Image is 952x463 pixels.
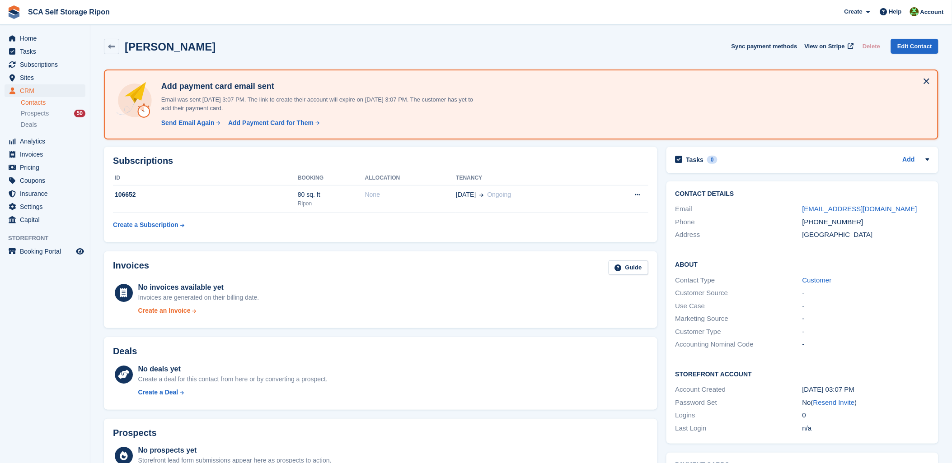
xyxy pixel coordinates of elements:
[20,32,74,45] span: Home
[20,174,74,187] span: Coupons
[113,190,298,199] div: 106652
[5,135,85,148] a: menu
[5,45,85,58] a: menu
[5,245,85,258] a: menu
[675,384,802,395] div: Account Created
[910,7,919,16] img: Kelly Neesham
[21,120,37,129] span: Deals
[456,190,476,199] span: [DATE]
[8,234,90,243] span: Storefront
[298,199,365,208] div: Ripon
[138,375,328,384] div: Create a deal for this contact from here or by converting a prospect.
[675,398,802,408] div: Password Set
[675,259,929,269] h2: About
[813,398,855,406] a: Resend Invite
[113,156,648,166] h2: Subscriptions
[158,95,474,113] p: Email was sent [DATE] 3:07 PM. The link to create their account will expire on [DATE] 3:07 PM. Th...
[675,230,802,240] div: Address
[675,217,802,227] div: Phone
[116,81,154,120] img: add-payment-card-4dbda4983b697a7845d177d07a5d71e8a16f1ec00487972de202a45f1e8132f5.svg
[158,81,474,92] h4: Add payment card email sent
[686,156,704,164] h2: Tasks
[298,171,365,185] th: Booking
[802,384,929,395] div: [DATE] 03:07 PM
[903,155,915,165] a: Add
[802,230,929,240] div: [GEOGRAPHIC_DATA]
[20,187,74,200] span: Insurance
[138,364,328,375] div: No deals yet
[675,275,802,286] div: Contact Type
[113,217,184,233] a: Create a Subscription
[20,200,74,213] span: Settings
[675,410,802,421] div: Logins
[7,5,21,19] img: stora-icon-8386f47178a22dfd0bd8f6a31ec36ba5ce8667c1dd55bd0f319d3a0aa187defe.svg
[675,301,802,311] div: Use Case
[138,306,191,315] div: Create an Invoice
[802,398,929,408] div: No
[675,327,802,337] div: Customer Type
[5,71,85,84] a: menu
[802,301,929,311] div: -
[74,110,85,117] div: 50
[75,246,85,257] a: Preview store
[20,84,74,97] span: CRM
[675,314,802,324] div: Marketing Source
[920,8,944,17] span: Account
[5,174,85,187] a: menu
[161,118,215,128] div: Send Email Again
[138,282,259,293] div: No invoices available yet
[298,190,365,199] div: 80 sq. ft
[675,339,802,350] div: Accounting Nominal Code
[365,171,456,185] th: Allocation
[20,245,74,258] span: Booking Portal
[5,148,85,161] a: menu
[802,217,929,227] div: [PHONE_NUMBER]
[5,213,85,226] a: menu
[802,423,929,434] div: n/a
[113,346,137,357] h2: Deals
[732,39,797,54] button: Sync payment methods
[5,58,85,71] a: menu
[802,339,929,350] div: -
[138,388,178,397] div: Create a Deal
[5,161,85,174] a: menu
[113,260,149,275] h2: Invoices
[113,428,157,438] h2: Prospects
[21,109,85,118] a: Prospects 50
[801,39,856,54] a: View on Stripe
[138,445,332,456] div: No prospects yet
[21,109,49,118] span: Prospects
[5,200,85,213] a: menu
[20,45,74,58] span: Tasks
[675,423,802,434] div: Last Login
[889,7,902,16] span: Help
[805,42,845,51] span: View on Stripe
[113,171,298,185] th: ID
[20,58,74,71] span: Subscriptions
[609,260,648,275] a: Guide
[891,39,938,54] a: Edit Contact
[113,220,178,230] div: Create a Subscription
[20,213,74,226] span: Capital
[20,71,74,84] span: Sites
[488,191,511,198] span: Ongoing
[21,98,85,107] a: Contacts
[675,204,802,214] div: Email
[24,5,113,19] a: SCA Self Storage Ripon
[5,84,85,97] a: menu
[20,148,74,161] span: Invoices
[125,41,216,53] h2: [PERSON_NAME]
[675,369,929,378] h2: Storefront Account
[802,327,929,337] div: -
[20,161,74,174] span: Pricing
[844,7,863,16] span: Create
[5,187,85,200] a: menu
[802,410,929,421] div: 0
[802,288,929,298] div: -
[138,388,328,397] a: Create a Deal
[225,118,320,128] a: Add Payment Card for Them
[811,398,857,406] span: ( )
[456,171,599,185] th: Tenancy
[5,32,85,45] a: menu
[21,120,85,130] a: Deals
